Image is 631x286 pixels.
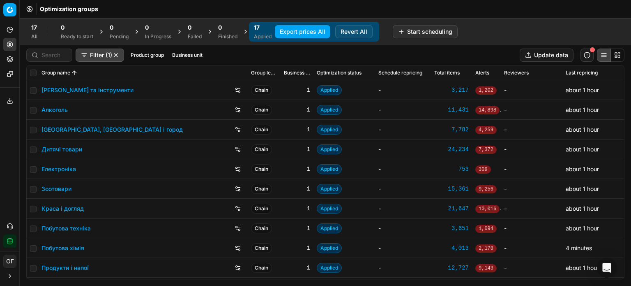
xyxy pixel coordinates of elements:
div: Finished [218,33,237,40]
a: Побутова техніка [41,224,91,233]
div: 7,782 [434,126,469,134]
span: 0 [61,23,64,32]
span: Applied [317,85,342,95]
button: Business unit [169,50,206,60]
td: - [375,80,431,100]
span: 1,202 [475,86,497,95]
td: - [501,120,562,140]
span: about 1 hour [566,185,599,192]
span: Optimization groups [40,5,98,13]
td: - [501,100,562,120]
span: about 1 hour [566,225,599,232]
td: - [501,80,562,100]
button: Export prices All [275,25,330,38]
button: ОГ [3,255,16,268]
a: Побутова хімія [41,244,84,252]
td: - [501,219,562,238]
span: Chain [251,105,272,115]
span: Applied [317,263,342,273]
td: - [375,258,431,278]
span: Chain [251,204,272,214]
span: 0 [218,23,222,32]
span: 0 [188,23,191,32]
td: - [375,140,431,159]
span: Applied [317,125,342,135]
button: Filter (1) [76,49,124,62]
td: - [501,199,562,219]
span: Applied [317,105,342,115]
span: Chain [251,223,272,233]
a: 4,013 [434,244,469,252]
span: Total items [434,70,460,76]
span: about 1 hour [566,106,599,113]
a: 3,651 [434,224,469,233]
div: 1 [284,126,310,134]
span: Chain [251,125,272,135]
td: - [375,100,431,120]
span: Applied [317,243,342,253]
span: about 1 hour [566,126,599,133]
span: Reviewers [504,70,529,76]
a: 753 [434,165,469,173]
a: Краса і догляд [41,205,84,213]
a: Дитячі товари [41,145,82,153]
span: Applied [317,223,342,233]
a: [PERSON_NAME] та інструменти [41,86,134,94]
span: 4,259 [475,126,497,134]
div: All [31,33,37,40]
span: 17 [254,23,260,32]
span: Applied [317,184,342,194]
span: 0 [110,23,113,32]
div: Ready to start [61,33,93,40]
a: Електроніка [41,165,76,173]
div: 1 [284,244,310,252]
div: 1 [284,264,310,272]
td: - [375,179,431,199]
span: Chain [251,184,272,194]
span: about 1 hour [566,264,599,271]
span: Applied [317,144,342,154]
span: Chain [251,164,272,174]
div: Pending [110,33,129,40]
button: Revert All [335,25,373,38]
td: - [375,238,431,258]
span: Applied [317,204,342,214]
span: 7,372 [475,146,497,154]
span: 4 minutes [566,244,592,251]
span: Last repricing [566,70,598,76]
a: 12,727 [434,264,469,272]
span: Business unit [284,70,310,76]
a: Продукти і напої [41,264,89,272]
button: Sorted by Group name ascending [70,69,78,77]
a: Зоотовари [41,185,71,193]
span: 17 [31,23,37,32]
a: Алкоголь [41,106,68,114]
span: Chain [251,243,272,253]
td: - [375,159,431,179]
span: Applied [317,164,342,174]
div: Open Intercom Messenger [597,258,617,278]
span: 9,256 [475,185,497,193]
span: Group level [251,70,277,76]
span: about 1 hour [566,86,599,93]
div: 1 [284,106,310,114]
td: - [375,120,431,140]
button: Start scheduling [393,25,458,38]
a: 24,234 [434,145,469,153]
div: 1 [284,185,310,193]
td: - [501,159,562,179]
a: 21,647 [434,205,469,213]
a: 15,361 [434,185,469,193]
div: 1 [284,145,310,153]
td: - [501,179,562,199]
a: [GEOGRAPHIC_DATA], [GEOGRAPHIC_DATA] і город [41,126,183,134]
span: 14,898 [475,106,500,114]
button: Update data [520,49,573,62]
span: about 1 hour [566,146,599,153]
div: 1 [284,165,310,173]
